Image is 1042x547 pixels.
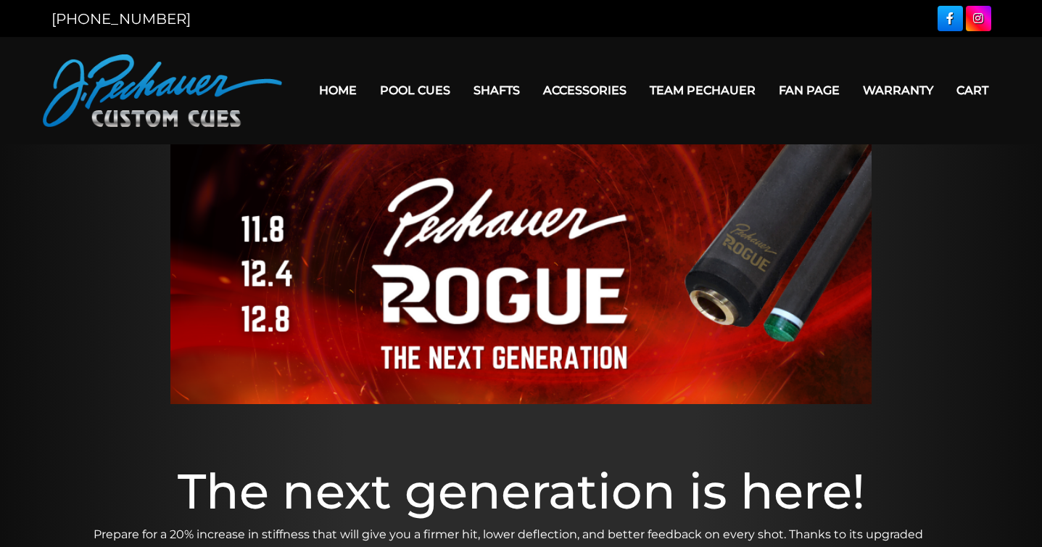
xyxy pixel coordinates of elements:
a: Pool Cues [368,72,462,109]
a: Home [307,72,368,109]
a: Warranty [851,72,945,109]
a: Cart [945,72,1000,109]
a: [PHONE_NUMBER] [51,10,191,28]
a: Shafts [462,72,532,109]
img: Pechauer Custom Cues [43,54,282,127]
a: Accessories [532,72,638,109]
h1: The next generation is here! [94,462,949,520]
a: Team Pechauer [638,72,767,109]
a: Fan Page [767,72,851,109]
